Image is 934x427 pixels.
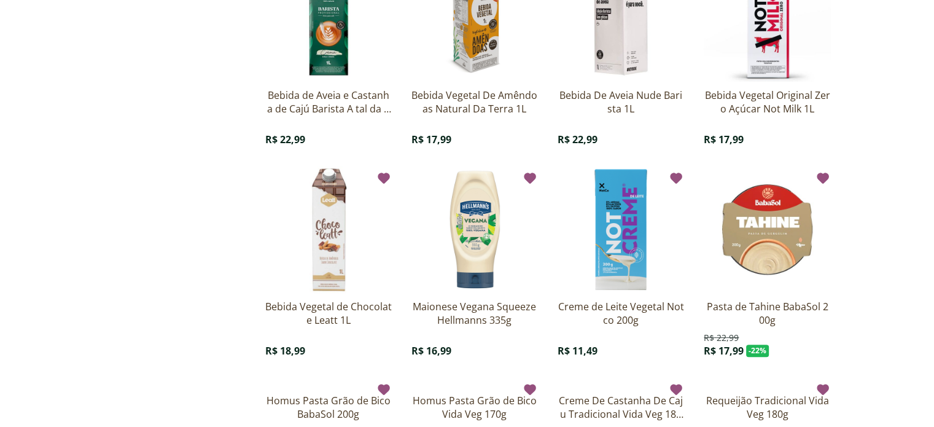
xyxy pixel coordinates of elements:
[704,120,830,133] div: Linha de sessão
[730,344,733,358] span: ,
[751,346,766,356] span: 22%
[558,300,684,327] span: Creme de Leite Vegetal Notco 200g
[558,120,684,133] div: Linha de sessão
[294,133,305,146] span: 99
[704,88,830,116] div: Nome do produto Bebida Vegetal Original Zero Açúcar Not Milk 1L
[291,344,294,358] span: ,
[558,88,684,116] div: Nome do produto Bebida De Aveia Nude Barista 1L
[440,133,451,146] span: 99
[411,166,538,358] section: Produto Maionese Vegana Squeeze Hellmanns 335g
[733,344,744,358] span: 99
[586,133,597,146] span: 99
[704,166,830,358] section: Produto Pasta de Tahine BabaSol 200g
[704,344,830,358] div: Linha de sessão
[717,332,726,343] span: 22
[704,300,830,327] span: Pasta de Tahine BabaSol 200g
[704,133,830,146] div: Linha de sessão
[411,166,538,358] a: View product details for Maionese Vegana Squeeze Hellmanns 335g
[704,166,830,358] a: View product details for Pasta de Tahine BabaSol 200g
[411,133,538,146] div: Linha de sessão
[558,166,684,358] section: Produto Creme de Leite Vegetal Notco 200g
[718,133,730,146] span: 17
[411,88,538,116] div: Nome do produto Bebida Vegetal De Amêndoas Natural Da Terra 1L
[558,332,684,344] div: Linha de sessão
[704,166,830,292] img: Pasta de Tahine BabaSol 200g
[704,300,830,327] div: Nome do produto Pasta de Tahine BabaSol 200g
[572,344,583,358] span: 11
[704,332,830,344] div: Linha de sessão
[411,344,424,358] span: R$
[558,88,684,116] span: Bebida De Aveia Nude Barista 1L
[265,166,392,295] div: Imagem do produto Bebida Vegetal de Chocolate Leatt 1L
[558,300,684,327] div: Nome do produto Creme de Leite Vegetal Notco 200g
[265,332,392,344] div: Linha de sessão
[704,166,830,295] div: Imagem do produto Pasta de Tahine BabaSol 200g
[583,133,586,146] span: ,
[583,344,586,358] span: ,
[411,344,538,358] div: Linha de sessão
[440,344,451,358] span: 99
[265,133,278,146] span: R$
[726,332,729,343] span: ,
[411,166,538,292] img: Maionese Vegana Squeeze Hellmanns 335g
[265,120,392,133] div: Linha de sessão
[411,88,538,116] span: Bebida Vegetal De Amêndoas Natural Da Terra 1L
[704,332,714,343] span: R$
[730,133,733,146] span: ,
[265,88,392,116] span: Bebida de Aveia e Castanha de Cajú Barista A tal da Castanha 1 Litro
[280,344,291,358] span: 18
[704,344,716,358] span: R$
[265,344,392,358] div: Linha de sessão
[558,166,684,358] a: View product details for Creme de Leite Vegetal Notco 200g
[746,345,769,357] span: Preço de 22.99 por 17.99
[437,133,440,146] span: ,
[411,166,538,295] div: Imagem do produto Maionese Vegana Squeeze Hellmanns 335g
[437,344,440,358] span: ,
[291,133,294,146] span: ,
[411,300,538,327] div: Nome do produto Maionese Vegana Squeeze Hellmanns 335g
[411,300,538,327] span: Maionese Vegana Squeeze Hellmanns 335g
[265,300,392,327] div: Nome do produto Bebida Vegetal de Chocolate Leatt 1L
[411,133,424,146] span: R$
[265,88,392,116] div: Nome do produto Bebida de Aveia e Castanha de Cajú Barista A tal da Castanha 1 Litro
[265,166,392,358] a: View product details for Bebida Vegetal de Chocolate Leatt 1L
[294,344,305,358] span: 99
[265,133,392,146] div: Linha de sessão
[558,133,570,146] span: R$
[558,166,684,295] div: Imagem do produto Creme de Leite Vegetal Notco 200g
[265,166,392,292] img: Bebida Vegetal de Chocolate Leatt 1L
[558,344,684,358] div: Linha de sessão
[426,344,437,358] span: 16
[733,133,744,146] span: 99
[704,88,830,116] span: Bebida Vegetal Original Zero Açúcar Not Milk 1L
[718,344,730,358] span: 17
[586,344,597,358] span: 49
[411,332,538,344] div: Linha de sessão
[280,133,291,146] span: 22
[558,166,684,292] img: Creme de Leite Vegetal Notco 200g
[704,133,716,146] span: R$
[729,332,739,343] span: 99
[426,133,437,146] span: 17
[265,300,392,327] span: Bebida Vegetal de Chocolate Leatt 1L
[558,344,570,358] span: R$
[265,344,278,358] span: R$
[411,120,538,133] div: Linha de sessão
[558,133,684,146] div: Linha de sessão
[265,166,392,358] section: Produto Bebida Vegetal de Chocolate Leatt 1L
[572,133,583,146] span: 22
